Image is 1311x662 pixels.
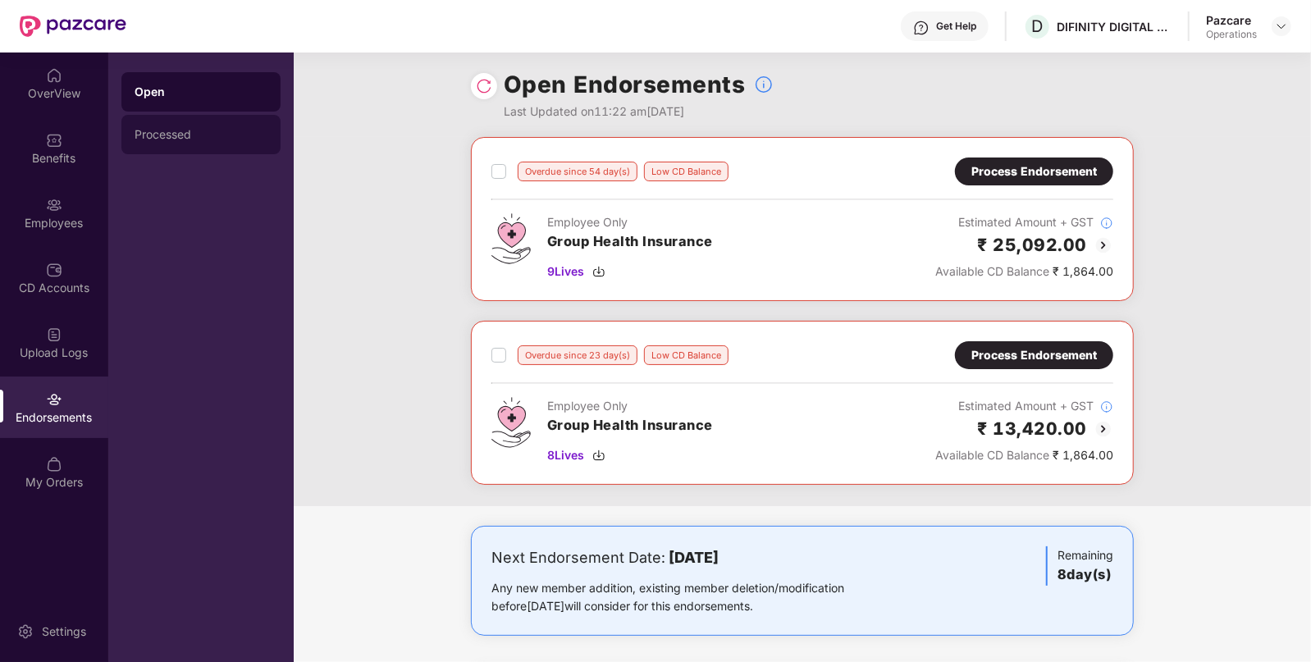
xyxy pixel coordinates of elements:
h2: ₹ 13,420.00 [978,415,1088,442]
img: svg+xml;base64,PHN2ZyBpZD0iVXBsb2FkX0xvZ3MiIGRhdGEtbmFtZT0iVXBsb2FkIExvZ3MiIHhtbG5zPSJodHRwOi8vd3... [46,326,62,343]
img: svg+xml;base64,PHN2ZyB4bWxucz0iaHR0cDovL3d3dy53My5vcmcvMjAwMC9zdmciIHdpZHRoPSI0Ny43MTQiIGhlaWdodD... [491,213,531,264]
img: svg+xml;base64,PHN2ZyBpZD0iRW1wbG95ZWVzIiB4bWxucz0iaHR0cDovL3d3dy53My5vcmcvMjAwMC9zdmciIHdpZHRoPS... [46,197,62,213]
img: svg+xml;base64,PHN2ZyBpZD0iSW5mb18tXzMyeDMyIiBkYXRhLW5hbWU9IkluZm8gLSAzMngzMiIgeG1sbnM9Imh0dHA6Ly... [754,75,774,94]
div: Get Help [936,20,976,33]
img: svg+xml;base64,PHN2ZyBpZD0iQmFjay0yMHgyMCIgeG1sbnM9Imh0dHA6Ly93d3cudzMub3JnLzIwMDAvc3ZnIiB3aWR0aD... [1094,235,1113,255]
div: Remaining [1046,546,1113,586]
div: Estimated Amount + GST [935,213,1113,231]
div: Process Endorsement [971,162,1097,180]
img: svg+xml;base64,PHN2ZyBpZD0iUmVsb2FkLTMyeDMyIiB4bWxucz0iaHR0cDovL3d3dy53My5vcmcvMjAwMC9zdmciIHdpZH... [476,78,492,94]
div: Process Endorsement [971,346,1097,364]
img: svg+xml;base64,PHN2ZyBpZD0iSW5mb18tXzMyeDMyIiBkYXRhLW5hbWU9IkluZm8gLSAzMngzMiIgeG1sbnM9Imh0dHA6Ly... [1100,217,1113,230]
img: svg+xml;base64,PHN2ZyBpZD0iRG93bmxvYWQtMzJ4MzIiIHhtbG5zPSJodHRwOi8vd3d3LnczLm9yZy8yMDAwL3N2ZyIgd2... [592,449,605,462]
span: 8 Lives [547,446,584,464]
div: Overdue since 54 day(s) [518,162,637,181]
img: svg+xml;base64,PHN2ZyBpZD0iRW5kb3JzZW1lbnRzIiB4bWxucz0iaHR0cDovL3d3dy53My5vcmcvMjAwMC9zdmciIHdpZH... [46,391,62,408]
h1: Open Endorsements [504,66,746,103]
h3: 8 day(s) [1057,564,1113,586]
span: Available CD Balance [935,448,1049,462]
div: ₹ 1,864.00 [935,446,1113,464]
span: D [1032,16,1044,36]
span: 9 Lives [547,263,584,281]
img: svg+xml;base64,PHN2ZyB4bWxucz0iaHR0cDovL3d3dy53My5vcmcvMjAwMC9zdmciIHdpZHRoPSI0Ny43MTQiIGhlaWdodD... [491,397,531,448]
div: DIFINITY DIGITAL LLP [1057,19,1172,34]
div: Any new member addition, existing member deletion/modification before [DATE] will consider for th... [491,579,896,615]
div: Next Endorsement Date: [491,546,896,569]
div: Employee Only [547,213,713,231]
img: svg+xml;base64,PHN2ZyBpZD0iU2V0dGluZy0yMHgyMCIgeG1sbnM9Imh0dHA6Ly93d3cudzMub3JnLzIwMDAvc3ZnIiB3aW... [17,623,34,640]
div: Open [135,84,267,100]
div: ₹ 1,864.00 [935,263,1113,281]
h3: Group Health Insurance [547,231,713,253]
img: svg+xml;base64,PHN2ZyBpZD0iRG93bmxvYWQtMzJ4MzIiIHhtbG5zPSJodHRwOi8vd3d3LnczLm9yZy8yMDAwL3N2ZyIgd2... [592,265,605,278]
img: svg+xml;base64,PHN2ZyBpZD0iRHJvcGRvd24tMzJ4MzIiIHhtbG5zPSJodHRwOi8vd3d3LnczLm9yZy8yMDAwL3N2ZyIgd2... [1275,20,1288,33]
b: [DATE] [669,549,719,566]
div: Employee Only [547,397,713,415]
div: Settings [37,623,91,640]
div: Low CD Balance [644,345,729,365]
div: Low CD Balance [644,162,729,181]
img: svg+xml;base64,PHN2ZyBpZD0iSGVscC0zMngzMiIgeG1sbnM9Imh0dHA6Ly93d3cudzMub3JnLzIwMDAvc3ZnIiB3aWR0aD... [913,20,930,36]
img: svg+xml;base64,PHN2ZyBpZD0iQ0RfQWNjb3VudHMiIGRhdGEtbmFtZT0iQ0QgQWNjb3VudHMiIHhtbG5zPSJodHRwOi8vd3... [46,262,62,278]
img: svg+xml;base64,PHN2ZyBpZD0iTXlfT3JkZXJzIiBkYXRhLW5hbWU9Ik15IE9yZGVycyIgeG1sbnM9Imh0dHA6Ly93d3cudz... [46,456,62,473]
div: Operations [1206,28,1257,41]
h3: Group Health Insurance [547,415,713,436]
img: svg+xml;base64,PHN2ZyBpZD0iSW5mb18tXzMyeDMyIiBkYXRhLW5hbWU9IkluZm8gLSAzMngzMiIgeG1sbnM9Imh0dHA6Ly... [1100,400,1113,413]
div: Estimated Amount + GST [935,397,1113,415]
img: svg+xml;base64,PHN2ZyBpZD0iQmVuZWZpdHMiIHhtbG5zPSJodHRwOi8vd3d3LnczLm9yZy8yMDAwL3N2ZyIgd2lkdGg9Ij... [46,132,62,148]
div: Overdue since 23 day(s) [518,345,637,365]
img: New Pazcare Logo [20,16,126,37]
div: Last Updated on 11:22 am[DATE] [504,103,774,121]
div: Pazcare [1206,12,1257,28]
div: Processed [135,128,267,141]
img: svg+xml;base64,PHN2ZyBpZD0iSG9tZSIgeG1sbnM9Imh0dHA6Ly93d3cudzMub3JnLzIwMDAvc3ZnIiB3aWR0aD0iMjAiIG... [46,67,62,84]
h2: ₹ 25,092.00 [978,231,1088,258]
img: svg+xml;base64,PHN2ZyBpZD0iQmFjay0yMHgyMCIgeG1sbnM9Imh0dHA6Ly93d3cudzMub3JnLzIwMDAvc3ZnIiB3aWR0aD... [1094,419,1113,439]
span: Available CD Balance [935,264,1049,278]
